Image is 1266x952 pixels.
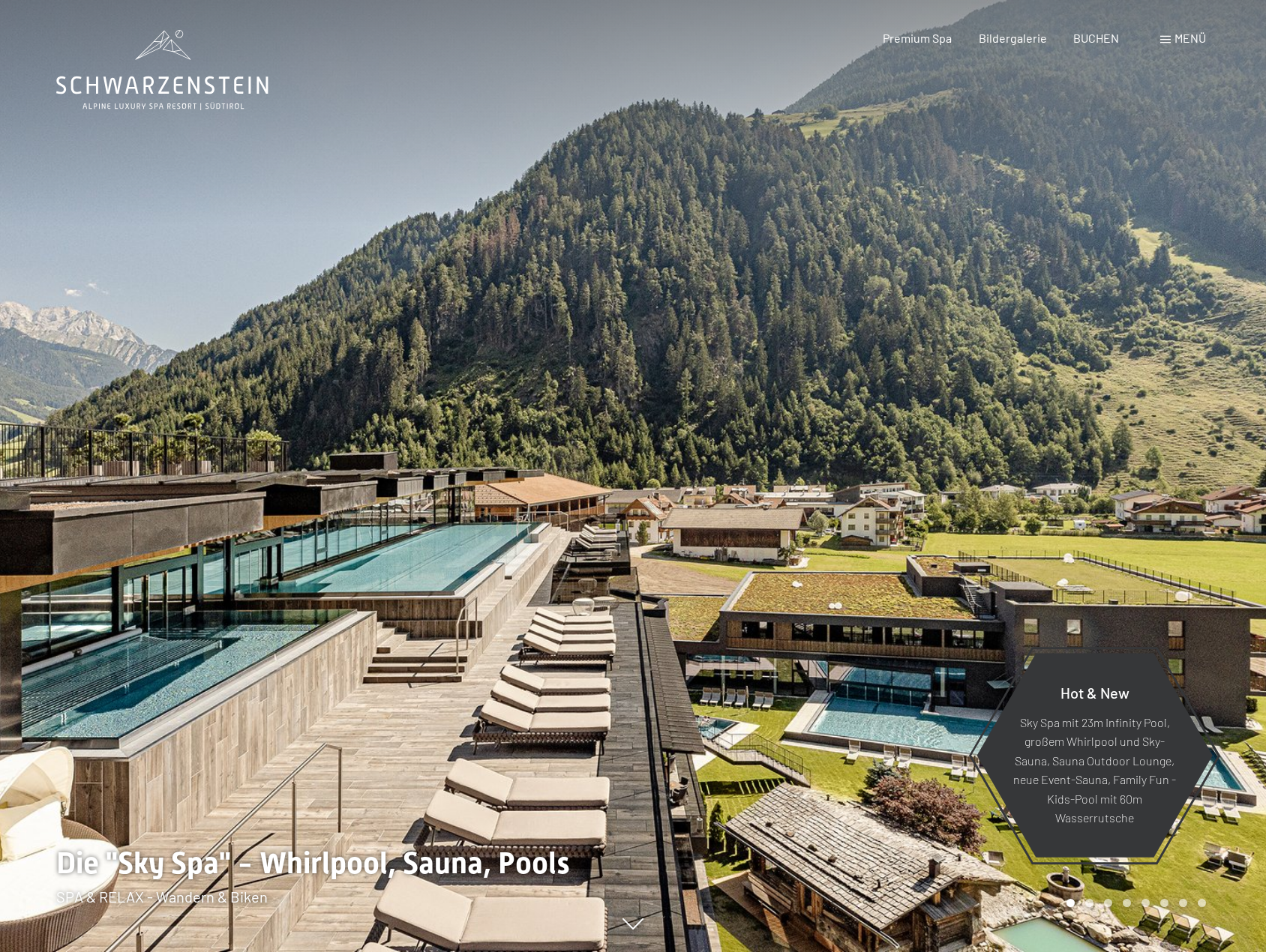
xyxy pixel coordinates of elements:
[1123,899,1131,907] div: Carousel Page 4
[1141,899,1150,907] div: Carousel Page 5
[1085,899,1093,907] div: Carousel Page 2
[883,31,952,45] a: Premium Spa
[1061,899,1206,907] div: Carousel Pagination
[1198,899,1206,907] div: Carousel Page 8
[979,31,1047,45] a: Bildergalerie
[1073,31,1119,45] a: BUCHEN
[1066,899,1075,907] div: Carousel Page 1 (Current Slide)
[1179,899,1187,907] div: Carousel Page 7
[1013,712,1176,828] p: Sky Spa mit 23m Infinity Pool, großem Whirlpool und Sky-Sauna, Sauna Outdoor Lounge, neue Event-S...
[1060,683,1129,701] span: Hot & New
[1104,899,1112,907] div: Carousel Page 3
[1160,899,1168,907] div: Carousel Page 6
[976,652,1213,858] a: Hot & New Sky Spa mit 23m Infinity Pool, großem Whirlpool und Sky-Sauna, Sauna Outdoor Lounge, ne...
[1174,31,1206,45] span: Menü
